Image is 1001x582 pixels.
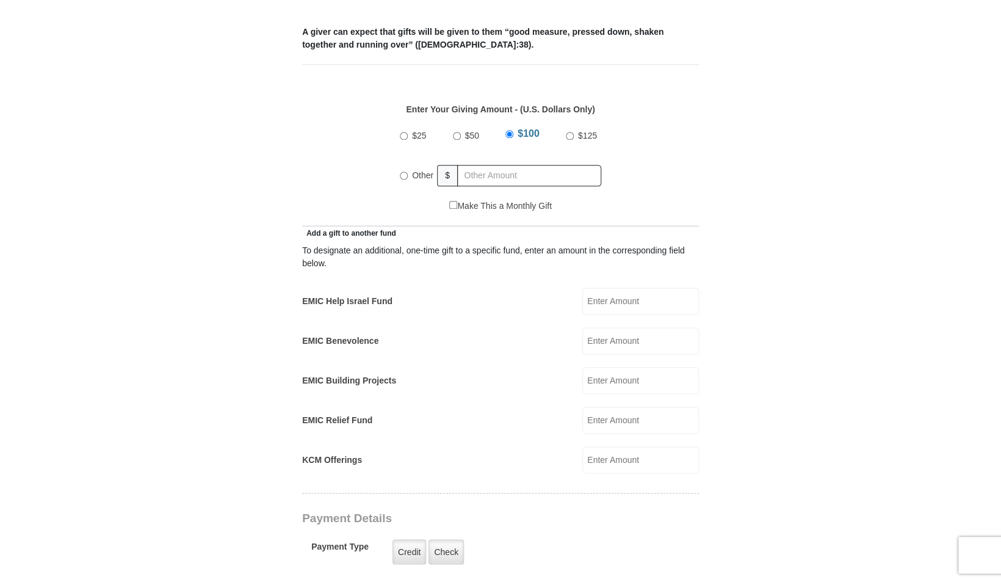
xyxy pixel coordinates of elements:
input: Enter Amount [582,327,699,354]
label: EMIC Building Projects [302,374,396,387]
label: EMIC Relief Fund [302,414,372,427]
input: Enter Amount [582,288,699,315]
b: A giver can expect that gifts will be given to them “good measure, pressed down, shaken together ... [302,27,663,49]
label: Make This a Monthly Gift [449,200,552,213]
span: $25 [412,131,426,140]
label: Credit [392,539,426,564]
h3: Payment Details [302,511,613,525]
input: Enter Amount [582,407,699,434]
span: $50 [465,131,479,140]
input: Make This a Monthly Gift [449,201,457,209]
label: Check [428,539,464,564]
span: $ [437,165,458,186]
span: Other [412,170,433,180]
input: Enter Amount [582,446,699,473]
label: EMIC Benevolence [302,335,378,347]
strong: Enter Your Giving Amount - (U.S. Dollars Only) [406,104,594,114]
span: Add a gift to another fund [302,229,396,238]
span: $125 [578,131,597,140]
input: Enter Amount [582,367,699,394]
label: EMIC Help Israel Fund [302,295,392,308]
h5: Payment Type [311,541,369,558]
label: KCM Offerings [302,454,362,467]
span: $100 [518,128,540,139]
div: To designate an additional, one-time gift to a specific fund, enter an amount in the correspondin... [302,244,699,270]
input: Other Amount [457,165,601,186]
